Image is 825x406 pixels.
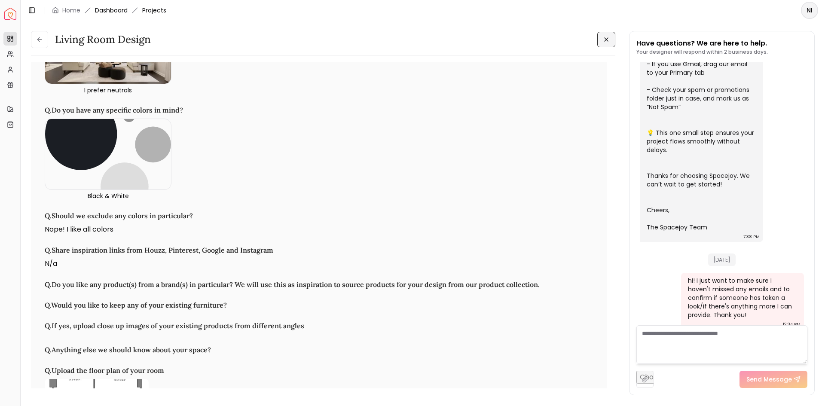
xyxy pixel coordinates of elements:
h3: Q. Upload the floor plan of your room [45,365,593,375]
img: Black & White [45,119,171,189]
span: [DATE] [708,253,736,266]
span: Projects [142,6,166,15]
nav: breadcrumb [52,6,166,15]
div: 7:38 PM [743,232,760,241]
img: Spacejoy Logo [4,8,16,20]
h3: Q. Would you like to keep any of your existing furniture? [45,300,593,310]
h3: Q. Should we exclude any colors in particular? [45,211,593,221]
h3: Q. Anything else we should know about your space? [45,345,593,355]
a: Dashboard [95,6,128,15]
span: NI [802,3,817,18]
h3: Q. Share inspiration links from Houzz, Pinterest, Google and Instagram [45,245,593,255]
h3: Q. Do you like any product(s) from a brand(s) in particular? We will use this as inspiration to s... [45,279,593,290]
a: Home [62,6,80,15]
a: Spacejoy [4,8,16,20]
p: N/a [45,259,593,269]
div: hi! I just want to make sure I haven't missed any emails and to confirm if someone has taken a lo... [688,276,796,319]
div: 12:34 PM [783,320,801,329]
button: NI [801,2,818,19]
p: I prefer neutrals [84,86,132,95]
p: Nope! I like all colors [45,224,593,235]
h3: Q. If yes, upload close up images of your existing products from different angles [45,321,593,331]
p: Your designer will respond within 2 business days. [636,49,768,55]
p: Black & White [88,192,129,200]
h3: Q. Do you have any specific colors in mind? [45,105,593,115]
p: Have questions? We are here to help. [636,38,768,49]
h3: Living Room design [55,33,151,46]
